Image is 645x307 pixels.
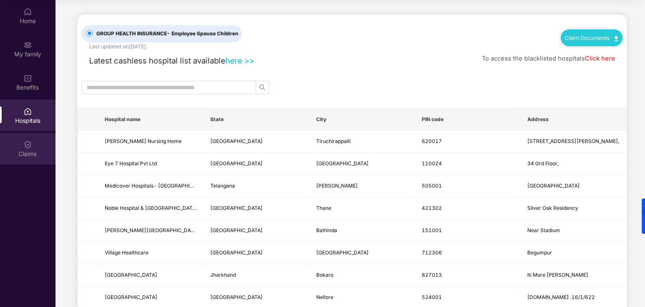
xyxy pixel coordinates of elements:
img: svg+xml;base64,PHN2ZyB3aWR0aD0iMjAiIGhlaWdodD0iMjAiIHZpZXdCb3g9IjAgMCAyMCAyMCIgZmlsbD0ibm9uZSIgeG... [24,41,32,49]
td: New Delhi [309,153,415,175]
span: [GEOGRAPHIC_DATA] [316,249,369,256]
span: Medicover Hospitals- [GEOGRAPHIC_DATA] [105,183,211,189]
span: To access the blacklisted hospitals [482,55,585,62]
span: 712306 [422,249,442,256]
td: Bathinda [309,220,415,242]
span: - Employee Spouse Children [167,30,238,37]
span: Eye 7 Hospital Pvt Ltd [105,160,157,167]
span: [GEOGRAPHIC_DATA] [528,183,580,189]
td: Medicover Hospitals- Karimnagar [98,175,204,197]
span: Near Stadium [528,227,560,233]
span: Tiruchirappalli [316,138,351,144]
span: [GEOGRAPHIC_DATA] [105,272,157,278]
span: 34 Grd Floor, [528,160,559,167]
td: Bokaro [309,264,415,286]
span: Latest cashless hospital list available [89,56,225,65]
td: Karim Nagar [309,175,415,197]
span: [DOMAIN_NAME] .16/1/622 [528,294,595,300]
span: Jharkhand [210,272,236,278]
span: GROUP HEALTH INSURANCE [93,30,242,38]
span: [GEOGRAPHIC_DATA] [316,160,369,167]
span: Begumpur [528,249,552,256]
th: Address [521,108,626,131]
span: 505001 [422,183,442,189]
td: Deepan Nursing Home [98,131,204,153]
span: [GEOGRAPHIC_DATA] [210,205,263,211]
span: Village Healthcare [105,249,148,256]
img: svg+xml;base64,PHN2ZyBpZD0iSG9zcGl0YWxzIiB4bWxucz0iaHR0cDovL3d3dy53My5vcmcvMjAwMC9zdmciIHdpZHRoPS... [24,107,32,116]
td: Iti More Chas [521,264,626,286]
span: Iti More [PERSON_NAME] [528,272,589,278]
span: Silver Oak Residency [528,205,579,211]
td: Near Stadium [521,220,626,242]
td: Village Healthcare [98,242,204,264]
span: [GEOGRAPHIC_DATA] [105,294,157,300]
span: 151001 [422,227,442,233]
td: Tiruchirappalli [309,131,415,153]
img: svg+xml;base64,PHN2ZyBpZD0iQmVuZWZpdHMiIHhtbG5zPSJodHRwOi8vd3d3LnczLm9yZy8yMDAwL3N2ZyIgd2lkdGg9Ij... [24,74,32,82]
td: Telangana [204,175,309,197]
td: Punjab [204,220,309,242]
td: Chhabra Hospital [98,220,204,242]
span: Bokaro [316,272,333,278]
span: Thane [316,205,331,211]
th: PIN code [415,108,521,131]
span: [STREET_ADDRESS][PERSON_NAME], [528,138,620,144]
span: [GEOGRAPHIC_DATA] [210,160,263,167]
span: search [256,84,269,91]
div: Last updated on [DATE] . [89,42,148,50]
span: [GEOGRAPHIC_DATA] [210,227,263,233]
span: [GEOGRAPHIC_DATA] [210,138,263,144]
th: City [309,108,415,131]
img: svg+xml;base64,PHN2ZyB4bWxucz0iaHR0cDovL3d3dy53My5vcmcvMjAwMC9zdmciIHdpZHRoPSIxMC40IiBoZWlnaHQ9Ij... [614,36,619,41]
span: [PERSON_NAME][GEOGRAPHIC_DATA] [105,227,199,233]
td: Karimnagar [521,175,626,197]
span: [PERSON_NAME] Nursing Home [105,138,182,144]
span: Bathinda [316,227,337,233]
a: Claim Documents [565,34,619,41]
span: 421302 [422,205,442,211]
a: here >> [225,56,254,65]
td: Thane [309,197,415,220]
th: Hospital name [98,108,204,131]
td: 50,Bishop Road, [521,131,626,153]
span: 524001 [422,294,442,300]
td: 34 Grd Floor, [521,153,626,175]
span: [PERSON_NAME] [316,183,358,189]
td: Noble Hospital & Cardiac Care Centre [98,197,204,220]
td: Shiv Shakti Hospital And Research Centre [98,264,204,286]
td: Begampur [309,242,415,264]
td: Maharashtra [204,197,309,220]
td: West Bengal [204,242,309,264]
span: Telangana [210,183,235,189]
td: Tamil Nadu [204,131,309,153]
img: svg+xml;base64,PHN2ZyBpZD0iQ2xhaW0iIHhtbG5zPSJodHRwOi8vd3d3LnczLm9yZy8yMDAwL3N2ZyIgd2lkdGg9IjIwIi... [24,140,32,149]
td: Silver Oak Residency [521,197,626,220]
span: 827013 [422,272,442,278]
span: Noble Hospital & [GEOGRAPHIC_DATA] [105,205,198,211]
span: Address [528,116,620,123]
td: Jharkhand [204,264,309,286]
span: [GEOGRAPHIC_DATA] [210,294,263,300]
span: Hospital name [105,116,197,123]
td: Begumpur [521,242,626,264]
td: Eye 7 Hospital Pvt Ltd [98,153,204,175]
a: Click here [585,55,615,62]
th: State [204,108,309,131]
button: search [256,81,269,94]
span: 110024 [422,160,442,167]
span: Nellore [316,294,333,300]
span: [GEOGRAPHIC_DATA] [210,249,263,256]
img: svg+xml;base64,PHN2ZyBpZD0iSG9tZSIgeG1sbnM9Imh0dHA6Ly93d3cudzMub3JnLzIwMDAvc3ZnIiB3aWR0aD0iMjAiIG... [24,8,32,16]
span: 620017 [422,138,442,144]
td: Delhi [204,153,309,175]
